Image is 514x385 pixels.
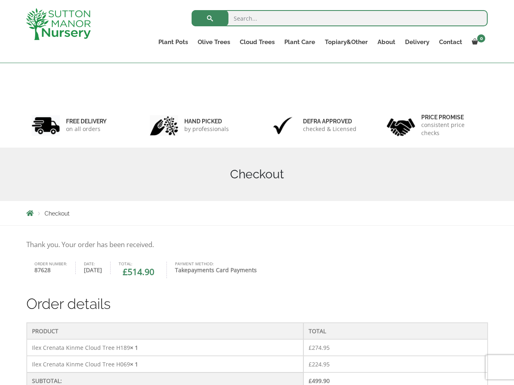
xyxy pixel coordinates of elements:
[477,34,485,42] span: 0
[175,262,265,274] li: Payment method:
[421,121,483,137] p: consistent price checks
[235,36,279,48] a: Cloud Trees
[26,8,91,40] img: logo
[269,115,297,136] img: 3.jpg
[387,113,415,138] img: 4.jpg
[184,125,229,133] p: by professionals
[309,344,312,351] span: £
[303,118,356,125] h6: Defra approved
[130,360,138,368] strong: × 1
[400,36,434,48] a: Delivery
[84,266,102,274] strong: [DATE]
[467,36,488,48] a: 0
[34,262,76,274] li: Order number:
[421,114,483,121] h6: Price promise
[123,266,154,277] bdi: 514.90
[303,125,356,133] p: checked & Licensed
[373,36,400,48] a: About
[303,323,487,339] th: Total
[309,377,330,385] span: 499.90
[279,36,320,48] a: Plant Care
[123,266,128,277] span: £
[26,210,488,216] nav: Breadcrumbs
[66,125,107,133] p: on all orders
[309,360,330,368] bdi: 224.95
[309,377,312,385] span: £
[45,210,70,217] span: Checkout
[150,115,178,136] img: 2.jpg
[26,240,488,250] p: Thank you. Your order has been received.
[130,344,138,351] strong: × 1
[309,360,312,368] span: £
[27,323,304,339] th: Product
[27,339,304,356] td: Ilex Crenata Kinme Cloud Tree H189
[320,36,373,48] a: Topiary&Other
[32,115,60,136] img: 1.jpg
[309,344,330,351] bdi: 274.95
[192,10,488,26] input: Search...
[119,262,167,279] li: Total:
[34,266,67,274] strong: 87628
[26,295,488,312] h2: Order details
[184,118,229,125] h6: hand picked
[84,262,111,274] li: Date:
[66,118,107,125] h6: FREE DELIVERY
[193,36,235,48] a: Olive Trees
[27,356,304,372] td: Ilex Crenata Kinme Cloud Tree H069
[175,266,257,274] strong: Takepayments Card Payments
[434,36,467,48] a: Contact
[154,36,193,48] a: Plant Pots
[26,167,488,182] h1: Checkout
